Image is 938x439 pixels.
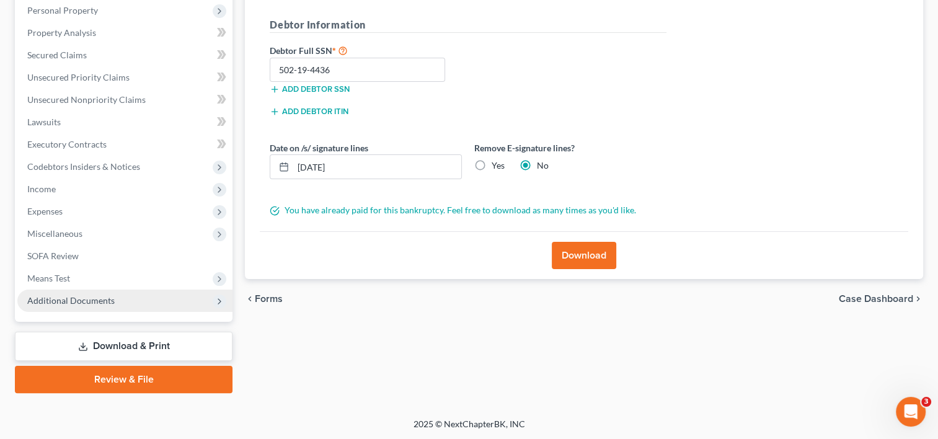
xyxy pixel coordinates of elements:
button: Download [552,242,616,269]
button: Add debtor SSN [270,84,350,94]
span: Codebtors Insiders & Notices [27,161,140,172]
a: Unsecured Priority Claims [17,66,232,89]
a: Secured Claims [17,44,232,66]
button: Add debtor ITIN [270,107,348,117]
span: 3 [921,397,931,407]
a: Download & Print [15,332,232,361]
span: Miscellaneous [27,228,82,239]
a: Unsecured Nonpriority Claims [17,89,232,111]
label: Remove E-signature lines? [474,141,666,154]
span: SOFA Review [27,251,79,261]
label: No [537,159,549,172]
iframe: Intercom live chat [896,397,926,427]
a: Case Dashboard chevron_right [839,294,923,304]
span: Expenses [27,206,63,216]
a: Property Analysis [17,22,232,44]
span: Unsecured Priority Claims [27,72,130,82]
button: chevron_left Forms [245,294,299,304]
span: Secured Claims [27,50,87,60]
a: Executory Contracts [17,133,232,156]
i: chevron_left [245,294,255,304]
span: Personal Property [27,5,98,16]
span: Additional Documents [27,295,115,306]
div: You have already paid for this bankruptcy. Feel free to download as many times as you'd like. [263,204,673,216]
h5: Debtor Information [270,17,666,33]
span: Unsecured Nonpriority Claims [27,94,146,105]
span: Income [27,184,56,194]
label: Debtor Full SSN [263,43,468,58]
label: Date on /s/ signature lines [270,141,368,154]
span: Means Test [27,273,70,283]
input: MM/DD/YYYY [293,155,461,179]
input: XXX-XX-XXXX [270,58,445,82]
a: SOFA Review [17,245,232,267]
i: chevron_right [913,294,923,304]
label: Yes [492,159,505,172]
span: Executory Contracts [27,139,107,149]
span: Case Dashboard [839,294,913,304]
span: Forms [255,294,283,304]
a: Lawsuits [17,111,232,133]
span: Property Analysis [27,27,96,38]
a: Review & File [15,366,232,393]
span: Lawsuits [27,117,61,127]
